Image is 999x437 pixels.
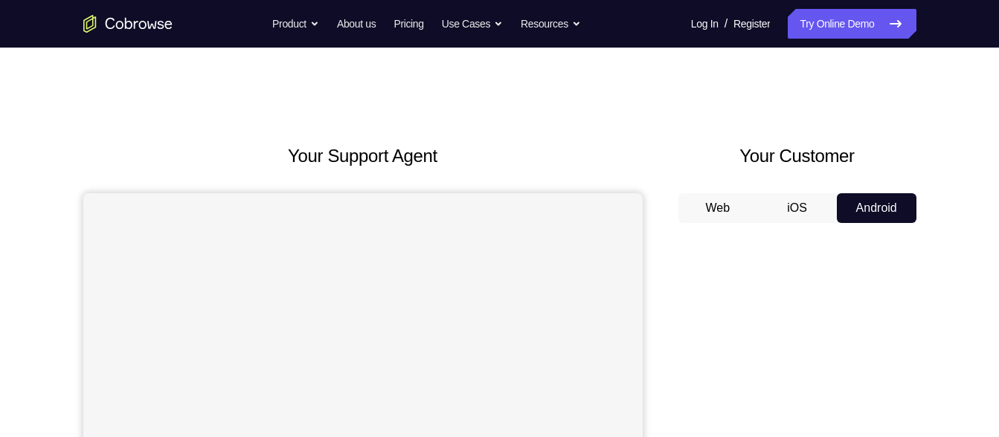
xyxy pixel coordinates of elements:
a: Go to the home page [83,15,173,33]
a: Register [733,9,770,39]
a: Pricing [394,9,423,39]
button: Web [678,193,758,223]
button: Use Cases [442,9,503,39]
a: Try Online Demo [788,9,916,39]
a: Log In [691,9,719,39]
button: Android [837,193,916,223]
a: About us [337,9,376,39]
button: Product [272,9,319,39]
span: / [725,15,727,33]
button: Resources [521,9,581,39]
h2: Your Customer [678,143,916,169]
h2: Your Support Agent [83,143,643,169]
button: iOS [757,193,837,223]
